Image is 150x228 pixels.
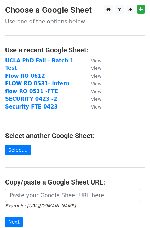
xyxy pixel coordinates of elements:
[5,5,145,15] h3: Choose a Google Sheet
[5,96,57,102] a: SECURITY 0423 -2
[91,104,101,110] small: View
[91,58,101,63] small: View
[5,217,23,227] input: Next
[5,178,145,186] h4: Copy/paste a Google Sheet URL:
[5,131,145,140] h4: Select another Google Sheet:
[5,18,145,25] p: Use one of the options below...
[5,58,73,64] a: UCLA PhD Fall - Batch 1
[5,145,31,155] a: Select...
[84,58,101,64] a: View
[91,81,101,86] small: View
[84,73,101,79] a: View
[5,189,141,202] input: Paste your Google Sheet URL here
[5,73,45,79] a: Flow RO 0612
[5,46,145,54] h4: Use a recent Google Sheet:
[91,89,101,94] small: View
[84,104,101,110] a: View
[5,203,76,208] small: Example: [URL][DOMAIN_NAME]
[84,65,101,71] a: View
[5,65,17,71] a: Test
[84,88,101,94] a: View
[5,80,70,87] a: FLOW RO 0531- intern
[5,104,58,110] a: Security FTE 0423
[84,80,101,87] a: View
[84,96,101,102] a: View
[91,97,101,102] small: View
[91,74,101,79] small: View
[91,66,101,71] small: View
[5,88,58,94] a: flow RO 0531 -FTE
